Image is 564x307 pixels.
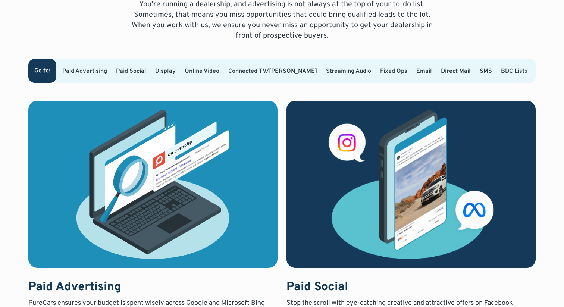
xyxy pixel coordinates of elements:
[28,280,265,295] h3: Paid Advertising
[501,68,527,75] a: BDC Lists
[155,68,176,75] a: Display
[416,68,432,75] a: Email
[380,68,407,75] a: Fixed Ops
[34,68,50,74] div: Go to:
[441,68,471,75] a: Direct Mail
[62,68,107,75] a: Paid Advertising
[286,280,523,295] h3: Paid Social
[326,68,371,75] a: Streaming Audio
[116,68,146,75] a: Paid Social
[480,68,492,75] a: SMS
[228,68,317,75] a: Connected TV/[PERSON_NAME]
[185,68,219,75] a: Online Video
